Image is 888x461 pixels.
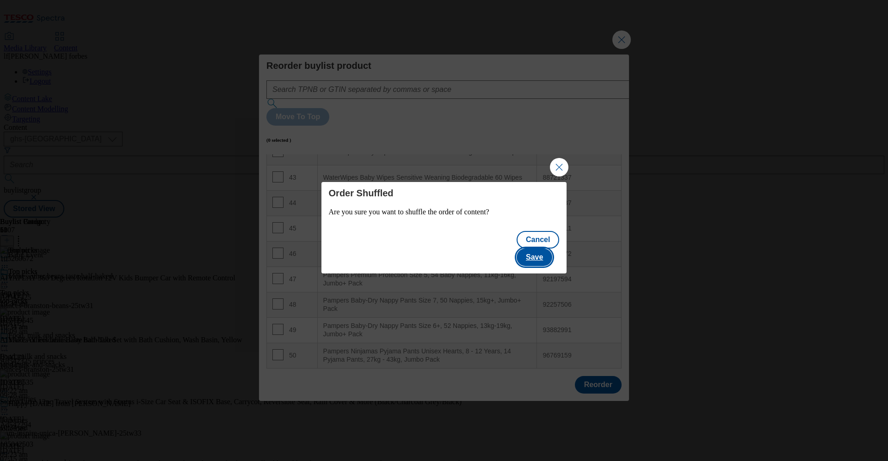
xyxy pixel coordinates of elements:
[517,249,552,266] button: Save
[329,208,560,216] p: Are you sure you want to shuffle the order of content?
[329,188,560,199] h4: Order Shuffled
[550,158,568,176] button: Close Modal
[517,231,559,249] button: Cancel
[321,182,567,273] div: Modal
